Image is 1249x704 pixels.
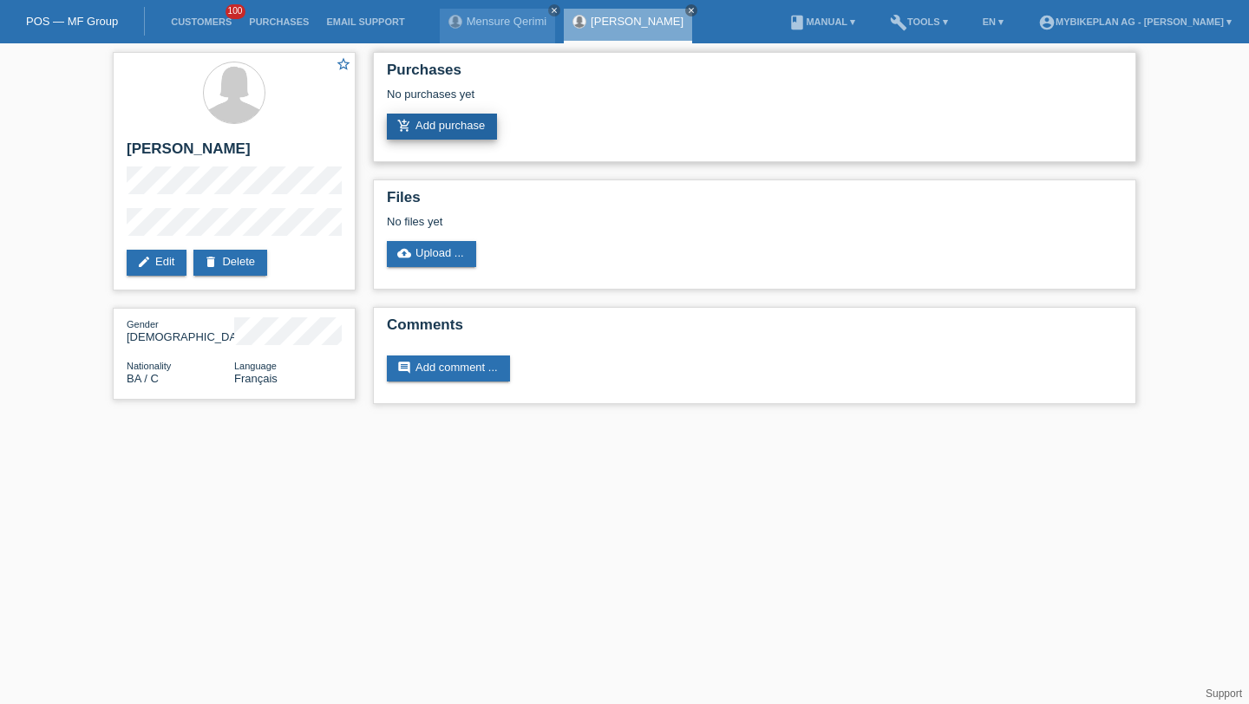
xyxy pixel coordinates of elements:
[193,250,267,276] a: deleteDelete
[788,14,806,31] i: book
[226,4,246,19] span: 100
[387,189,1122,215] h2: Files
[397,246,411,260] i: cloud_upload
[467,15,546,28] a: Mensure Qerimi
[234,361,277,371] span: Language
[127,319,159,329] span: Gender
[780,16,864,27] a: bookManual ▾
[317,16,413,27] a: Email Support
[127,317,234,343] div: [DEMOGRAPHIC_DATA]
[127,140,342,166] h2: [PERSON_NAME]
[137,255,151,269] i: edit
[387,114,497,140] a: add_shopping_cartAdd purchase
[397,119,411,133] i: add_shopping_cart
[387,316,1122,342] h2: Comments
[1030,16,1240,27] a: account_circleMybikeplan AG - [PERSON_NAME] ▾
[240,16,317,27] a: Purchases
[234,372,278,385] span: Français
[387,355,510,381] a: commentAdd comment ...
[387,62,1122,88] h2: Purchases
[550,6,559,15] i: close
[974,16,1012,27] a: EN ▾
[204,255,218,269] i: delete
[881,16,957,27] a: buildTools ▾
[162,16,240,27] a: Customers
[336,56,351,72] i: star_border
[591,15,683,28] a: [PERSON_NAME]
[26,15,118,28] a: POS — MF Group
[397,361,411,375] i: comment
[890,14,907,31] i: build
[1038,14,1056,31] i: account_circle
[387,241,476,267] a: cloud_uploadUpload ...
[387,88,1122,114] div: No purchases yet
[127,361,171,371] span: Nationality
[127,372,159,385] span: Bosnia and Herzegovina / C / 04.01.2001
[548,4,560,16] a: close
[127,250,186,276] a: editEdit
[685,4,697,16] a: close
[387,215,917,228] div: No files yet
[687,6,696,15] i: close
[336,56,351,75] a: star_border
[1206,688,1242,700] a: Support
